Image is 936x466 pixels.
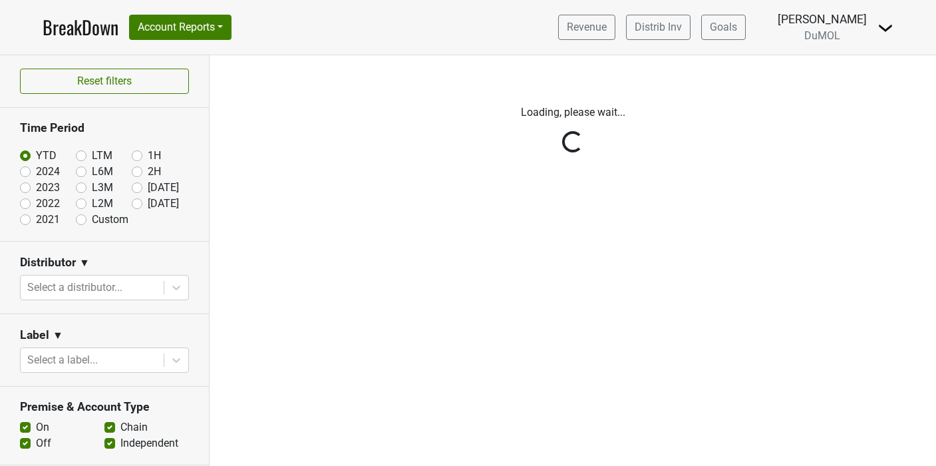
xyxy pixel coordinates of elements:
[701,15,746,40] a: Goals
[626,15,691,40] a: Distrib Inv
[558,15,615,40] a: Revenue
[804,29,840,42] span: DuMOL
[129,15,232,40] button: Account Reports
[43,13,118,41] a: BreakDown
[220,105,926,120] p: Loading, please wait...
[877,20,893,36] img: Dropdown Menu
[778,11,867,28] div: [PERSON_NAME]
